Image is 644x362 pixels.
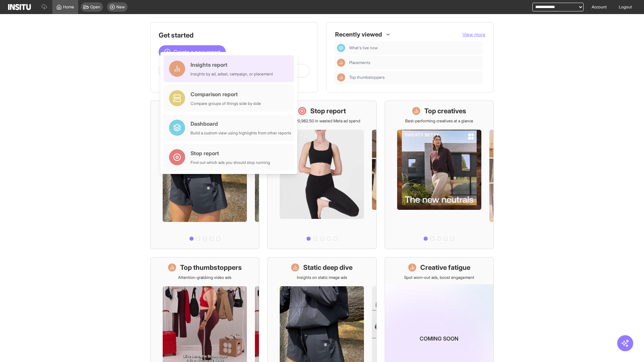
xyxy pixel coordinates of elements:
[178,275,231,280] p: Attention-grabbing video ads
[310,106,346,116] h1: Stop report
[267,101,376,249] a: Stop reportSave £20,982.50 in wasted Meta ad spend
[63,4,74,10] span: Home
[191,149,270,157] div: Stop report
[159,45,226,59] button: Create a new report
[150,101,259,249] a: What's live nowSee all active ads instantly
[303,263,353,272] h1: Static deep dive
[337,73,345,81] div: Insights
[349,45,480,51] span: What's live now
[191,130,291,136] div: Build a custom view using highlights from other reports
[405,118,473,124] p: Best-performing creatives at a glance
[180,263,242,272] h1: Top thumbstoppers
[191,120,291,128] div: Dashboard
[337,44,345,52] div: Dashboard
[424,106,466,116] h1: Top creatives
[349,75,385,80] span: Top thumbstoppers
[349,45,378,51] span: What's live now
[385,101,494,249] a: Top creativesBest-performing creatives at a glance
[463,32,485,37] span: View more
[8,4,31,10] img: Logo
[191,101,261,106] div: Compare groups of things side by side
[349,60,370,65] span: Placements
[349,60,480,65] span: Placements
[191,61,273,69] div: Insights report
[90,4,100,10] span: Open
[159,31,310,40] h1: Get started
[191,71,273,77] div: Insights by ad, adset, campaign, or placement
[337,59,345,67] div: Insights
[349,75,480,80] span: Top thumbstoppers
[283,118,360,124] p: Save £20,982.50 in wasted Meta ad spend
[297,275,347,280] p: Insights on static image ads
[191,160,270,165] div: Find out which ads you should stop running
[173,48,220,56] span: Create a new report
[463,31,485,38] button: View more
[191,90,261,98] div: Comparison report
[116,4,125,10] span: New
